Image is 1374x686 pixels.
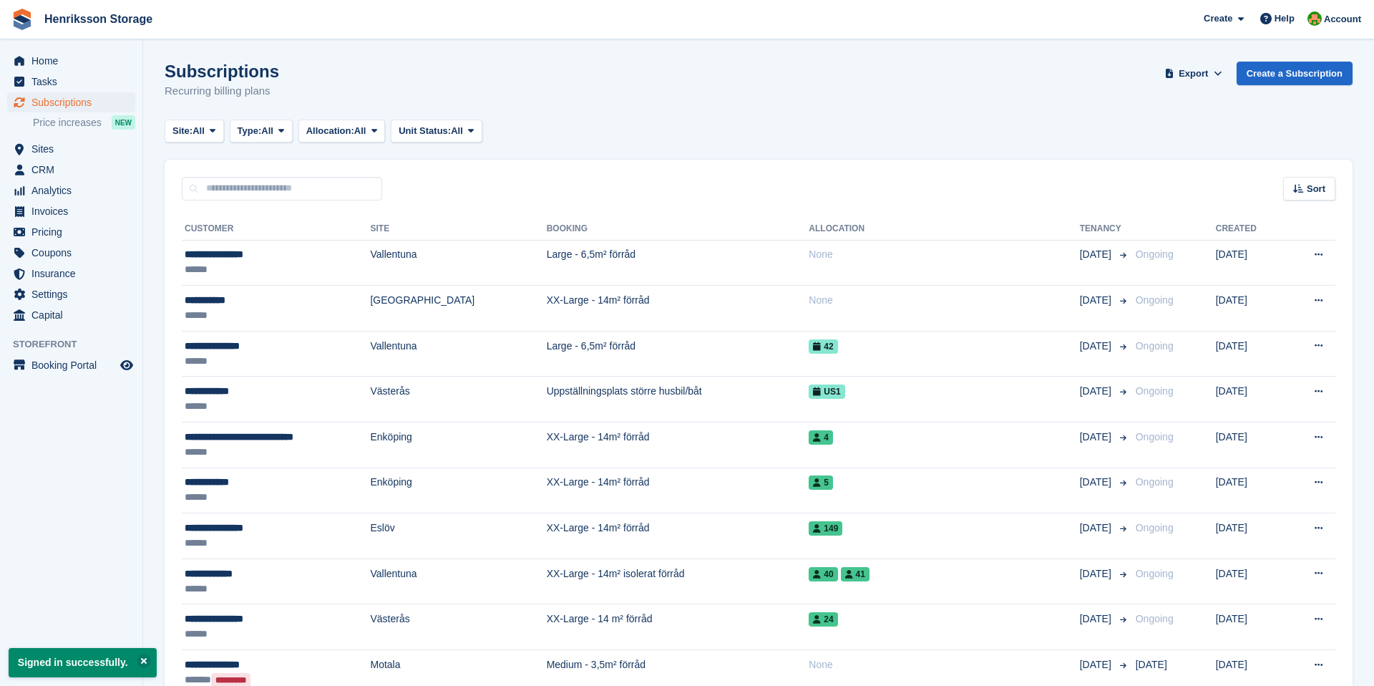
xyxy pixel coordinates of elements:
[547,604,809,650] td: XX-Large - 14 m² förråd
[399,124,451,138] span: Unit Status:
[370,513,546,559] td: Eslöv
[31,139,117,159] span: Sites
[31,72,117,92] span: Tasks
[7,201,135,221] a: menu
[7,222,135,242] a: menu
[7,139,135,159] a: menu
[7,284,135,304] a: menu
[1136,431,1174,443] span: Ongoing
[1080,566,1114,581] span: [DATE]
[391,120,482,143] button: Unit Status: All
[1080,247,1114,262] span: [DATE]
[1216,218,1285,241] th: Created
[33,116,102,130] span: Price increases
[9,648,157,677] p: Signed in successfully.
[1136,294,1174,306] span: Ongoing
[1162,62,1225,85] button: Export
[370,240,546,286] td: Vallentuna
[809,430,833,445] span: 4
[547,377,809,422] td: Uppställningsplats större husbil/båt
[354,124,366,138] span: All
[1080,293,1114,308] span: [DATE]
[31,355,117,375] span: Booking Portal
[1136,613,1174,624] span: Ongoing
[809,567,837,581] span: 40
[1080,430,1114,445] span: [DATE]
[370,331,546,377] td: Vallentuna
[31,201,117,221] span: Invoices
[182,218,370,241] th: Customer
[165,120,224,143] button: Site: All
[1216,422,1285,468] td: [DATE]
[7,305,135,325] a: menu
[261,124,273,138] span: All
[841,567,869,581] span: 41
[547,240,809,286] td: Large - 6,5m² förråd
[1080,218,1130,241] th: Tenancy
[1216,559,1285,604] td: [DATE]
[1216,286,1285,332] td: [DATE]
[547,422,809,468] td: XX-Large - 14m² förråd
[7,180,135,201] a: menu
[370,218,546,241] th: Site
[809,475,833,490] span: 5
[193,124,205,138] span: All
[33,115,135,130] a: Price increases NEW
[1216,331,1285,377] td: [DATE]
[370,422,546,468] td: Enköping
[1216,604,1285,650] td: [DATE]
[31,305,117,325] span: Capital
[172,124,193,138] span: Site:
[1136,568,1174,579] span: Ongoing
[809,657,1079,672] div: None
[7,243,135,263] a: menu
[165,83,279,100] p: Recurring billing plans
[1204,11,1232,26] span: Create
[31,284,117,304] span: Settings
[31,160,117,180] span: CRM
[370,468,546,513] td: Enköping
[112,115,135,130] div: NEW
[370,604,546,650] td: Västerås
[230,120,293,143] button: Type: All
[7,160,135,180] a: menu
[1080,521,1114,536] span: [DATE]
[547,559,809,604] td: XX-Large - 14m² isolerat förråd
[31,51,117,71] span: Home
[370,286,546,332] td: [GEOGRAPHIC_DATA]
[1136,476,1174,488] span: Ongoing
[306,124,354,138] span: Allocation:
[39,7,158,31] a: Henriksson Storage
[7,92,135,112] a: menu
[370,377,546,422] td: Västerås
[809,247,1079,262] div: None
[1216,240,1285,286] td: [DATE]
[547,331,809,377] td: Large - 6,5m² förråd
[370,559,546,604] td: Vallentuna
[7,264,135,284] a: menu
[1307,11,1322,26] img: Mikael Holmström
[547,513,809,559] td: XX-Large - 14m² förråd
[165,62,279,81] h1: Subscriptions
[1179,67,1208,81] span: Export
[31,180,117,201] span: Analytics
[547,218,809,241] th: Booking
[451,124,463,138] span: All
[11,9,33,30] img: stora-icon-8386f47178a22dfd0bd8f6a31ec36ba5ce8667c1dd55bd0f319d3a0aa187defe.svg
[13,337,142,352] span: Storefront
[7,355,135,375] a: menu
[31,243,117,263] span: Coupons
[1216,468,1285,513] td: [DATE]
[1216,513,1285,559] td: [DATE]
[1237,62,1353,85] a: Create a Subscription
[1080,384,1114,399] span: [DATE]
[298,120,386,143] button: Allocation: All
[547,286,809,332] td: XX-Large - 14m² förråd
[809,385,844,399] span: US1
[31,92,117,112] span: Subscriptions
[7,72,135,92] a: menu
[238,124,262,138] span: Type:
[1080,612,1114,627] span: [DATE]
[1136,385,1174,397] span: Ongoing
[31,222,117,242] span: Pricing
